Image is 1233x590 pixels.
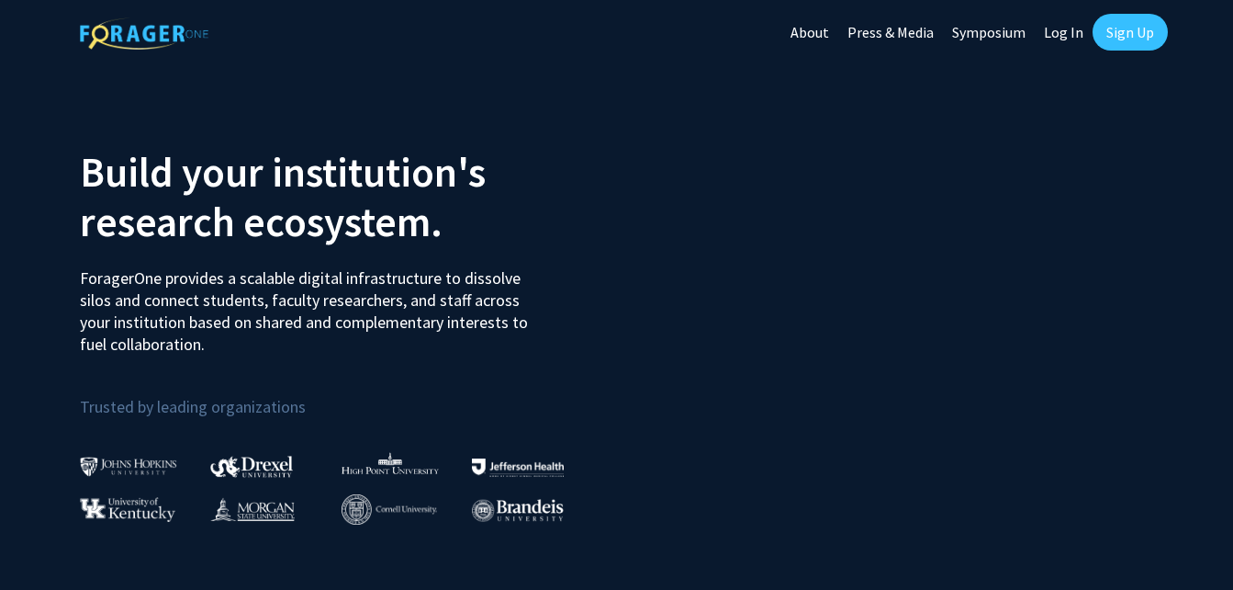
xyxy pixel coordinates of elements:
img: Morgan State University [210,497,295,521]
img: Drexel University [210,456,293,477]
p: ForagerOne provides a scalable digital infrastructure to dissolve silos and connect students, fac... [80,254,541,356]
img: High Point University [342,452,439,474]
img: ForagerOne Logo [80,17,208,50]
img: Cornell University [342,494,437,525]
h2: Build your institution's research ecosystem. [80,147,603,246]
a: Sign Up [1093,14,1168,51]
img: Thomas Jefferson University [472,459,564,476]
img: University of Kentucky [80,497,175,522]
img: Johns Hopkins University [80,457,177,476]
img: Brandeis University [472,499,564,522]
p: Trusted by leading organizations [80,370,603,421]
